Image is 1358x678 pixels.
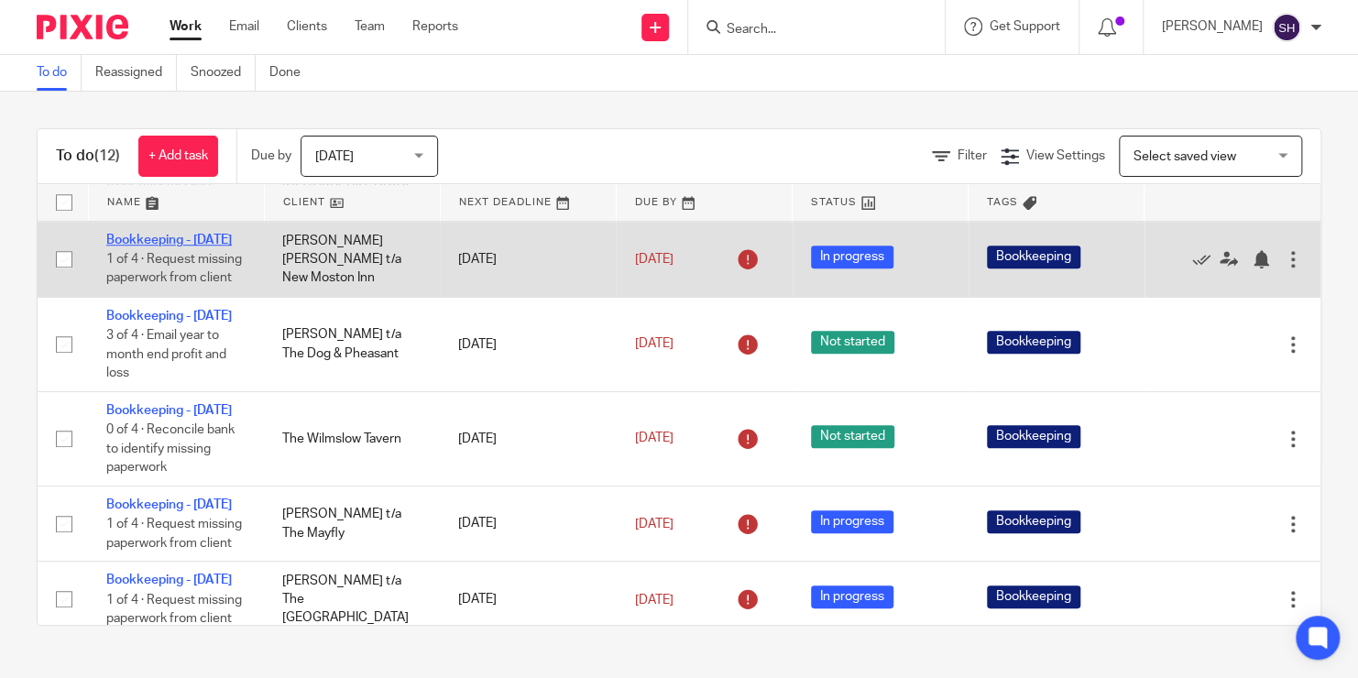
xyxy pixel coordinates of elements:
img: svg%3E [1272,13,1301,42]
a: + Add task [138,136,218,177]
a: Bookkeeping - [DATE] [106,234,232,246]
p: [PERSON_NAME] [1162,17,1263,36]
a: Reports [412,17,458,36]
span: 1 of 4 · Request missing paperwork from client [106,593,242,625]
span: Filter [958,149,987,162]
a: Bookkeeping - [DATE] [106,310,232,323]
a: Bookkeeping - [DATE] [106,574,232,586]
a: Bookkeeping - [DATE] [106,404,232,417]
span: [DATE] [634,253,673,266]
span: Bookkeeping [987,246,1080,268]
a: Done [269,55,314,91]
span: Bookkeeping [987,510,1080,533]
span: In progress [811,585,893,608]
span: Tags [987,197,1018,207]
img: Pixie [37,15,128,39]
span: 3 of 4 · Email year to month end profit and loss [106,328,226,378]
span: [DATE] [315,150,354,163]
td: The Wilmslow Tavern [264,391,440,486]
td: [PERSON_NAME] t/a The Mayfly [264,486,440,561]
a: Clients [287,17,327,36]
a: Snoozed [191,55,256,91]
span: In progress [811,510,893,533]
input: Search [725,22,890,38]
span: Not started [811,331,894,354]
td: [PERSON_NAME] [PERSON_NAME] t/a New Moston Inn [264,222,440,297]
span: 0 of 4 · Reconcile bank to identify missing paperwork [106,422,235,473]
a: Reassigned [95,55,177,91]
a: Bookkeeping - [DATE] [106,498,232,511]
span: [DATE] [634,517,673,530]
span: 1 of 4 · Request missing paperwork from client [106,253,242,285]
span: Get Support [990,20,1060,33]
a: Mark as done [1192,250,1220,268]
td: [DATE] [440,391,616,486]
td: [PERSON_NAME] t/a The Dog & Pheasant [264,297,440,391]
span: Bookkeeping [987,425,1080,448]
span: 1 of 4 · Request missing paperwork from client [106,517,242,549]
span: View Settings [1026,149,1105,162]
span: Not started [811,425,894,448]
a: Email [229,17,259,36]
span: Select saved view [1133,150,1236,163]
h1: To do [56,147,120,166]
td: [DATE] [440,222,616,297]
span: Bookkeeping [987,585,1080,608]
td: [PERSON_NAME] t/a The [GEOGRAPHIC_DATA] [264,562,440,637]
span: (12) [94,148,120,163]
td: [DATE] [440,562,616,637]
span: [DATE] [634,593,673,606]
span: [DATE] [634,432,673,445]
td: [DATE] [440,486,616,561]
a: Work [170,17,202,36]
span: In progress [811,246,893,268]
td: [DATE] [440,297,616,391]
a: To do [37,55,82,91]
span: Bookkeeping [987,331,1080,354]
span: [DATE] [634,338,673,351]
a: Team [355,17,385,36]
p: Due by [251,147,291,165]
